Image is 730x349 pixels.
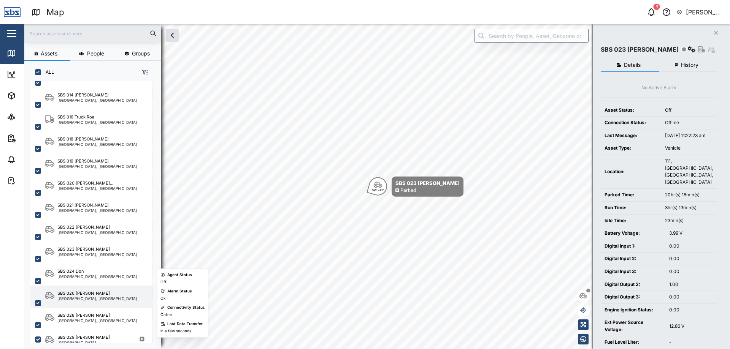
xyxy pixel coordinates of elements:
[654,4,660,10] div: 3
[57,120,137,124] div: [GEOGRAPHIC_DATA], [GEOGRAPHIC_DATA]
[20,155,43,164] div: Alarms
[57,268,84,275] div: SBS 024 Don
[57,334,110,341] div: SBS 029 [PERSON_NAME]
[87,51,104,56] span: People
[605,145,657,152] div: Asset Type:
[605,255,662,262] div: Digital Input 2:
[57,297,137,300] div: [GEOGRAPHIC_DATA], [GEOGRAPHIC_DATA]
[57,136,109,142] div: SBS 018 [PERSON_NAME]
[641,84,676,92] div: No Active Alarm
[665,204,713,212] div: 3hr(s) 13min(s)
[160,328,191,334] div: in a few seconds
[57,312,110,319] div: SBS 028 [PERSON_NAME]
[57,319,137,322] div: [GEOGRAPHIC_DATA], [GEOGRAPHIC_DATA]
[669,281,713,288] div: 1.00
[57,164,137,168] div: [GEOGRAPHIC_DATA], [GEOGRAPHIC_DATA]
[686,8,724,17] div: [PERSON_NAME] SBS
[24,24,730,349] canvas: Map
[41,51,57,56] span: Assets
[57,142,137,146] div: [GEOGRAPHIC_DATA], [GEOGRAPHIC_DATA]
[57,180,113,186] div: SBS 020 [PERSON_NAME]...
[676,7,724,17] button: [PERSON_NAME] SBS
[605,306,662,314] div: Engine Ignition Status:
[605,339,662,346] div: Fuel Level Liter:
[20,134,46,142] div: Reports
[57,275,137,278] div: [GEOGRAPHIC_DATA], [GEOGRAPHIC_DATA]
[160,312,172,318] div: Online
[605,243,662,250] div: Digital Input 1:
[57,290,110,297] div: SBS 026 [PERSON_NAME]
[669,323,713,330] div: 12.86 V
[57,208,137,212] div: [GEOGRAPHIC_DATA], [GEOGRAPHIC_DATA]
[57,186,137,190] div: [GEOGRAPHIC_DATA], [GEOGRAPHIC_DATA]
[665,132,713,139] div: [DATE] 11:22:23 am
[669,294,713,301] div: 0.00
[41,69,54,75] label: ALL
[665,217,713,224] div: 23min(s)
[605,119,657,126] div: Connection Status:
[369,177,463,197] div: Map marker
[665,158,713,186] div: 111, [GEOGRAPHIC_DATA], [GEOGRAPHIC_DATA], [GEOGRAPHIC_DATA]
[605,319,662,333] div: Ext Power Source Voltage:
[605,107,657,114] div: Asset Status:
[57,202,109,208] div: SBS 021 [PERSON_NAME]
[57,224,110,231] div: SBS 022 [PERSON_NAME]
[30,81,161,343] div: grid
[20,49,37,57] div: Map
[669,339,713,346] div: -
[132,51,150,56] span: Groups
[605,268,662,275] div: Digital Input 3:
[160,279,167,285] div: Off
[669,268,713,275] div: 0.00
[46,6,64,19] div: Map
[665,119,713,126] div: Offline
[605,281,662,288] div: Digital Output 2:
[57,114,94,120] div: SBS 016 Truck Roa
[167,321,203,327] div: Last Data Transfer
[605,230,662,237] div: Battery Voltage:
[624,62,641,68] span: Details
[605,204,657,212] div: Run Time:
[665,107,713,114] div: Off
[669,243,713,250] div: 0.00
[400,187,416,194] div: Parked
[605,294,662,301] div: Digital Output 3:
[20,70,54,79] div: Dashboard
[395,179,460,187] div: SBS 023 [PERSON_NAME]
[160,295,165,302] div: Ok
[665,145,713,152] div: Vehicle
[605,132,657,139] div: Last Message:
[57,98,137,102] div: [GEOGRAPHIC_DATA], [GEOGRAPHIC_DATA]
[57,246,110,253] div: SBS 023 [PERSON_NAME]
[669,306,713,314] div: 0.00
[167,288,192,294] div: Alarm Status
[20,177,41,185] div: Tasks
[167,272,192,278] div: Agent Status
[669,230,713,237] div: 3.99 V
[601,45,679,54] div: SBS 023 [PERSON_NAME]
[605,191,657,199] div: Parked Time:
[57,231,137,234] div: [GEOGRAPHIC_DATA], [GEOGRAPHIC_DATA]
[605,168,657,175] div: Location:
[681,62,698,68] span: History
[57,158,109,164] div: SBS 019 [PERSON_NAME]
[665,191,713,199] div: 20hr(s) 18min(s)
[20,92,43,100] div: Assets
[20,113,38,121] div: Sites
[669,255,713,262] div: 0.00
[57,341,110,344] div: [GEOGRAPHIC_DATA]
[4,4,21,21] img: Main Logo
[29,28,157,39] input: Search assets or drivers
[57,92,109,98] div: SBS 014 [PERSON_NAME]
[605,217,657,224] div: Idle Time:
[372,188,384,191] div: SW 241°
[474,29,589,43] input: Search by People, Asset, Geozone or Place
[57,253,137,256] div: [GEOGRAPHIC_DATA], [GEOGRAPHIC_DATA]
[167,305,205,311] div: Connectivity Status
